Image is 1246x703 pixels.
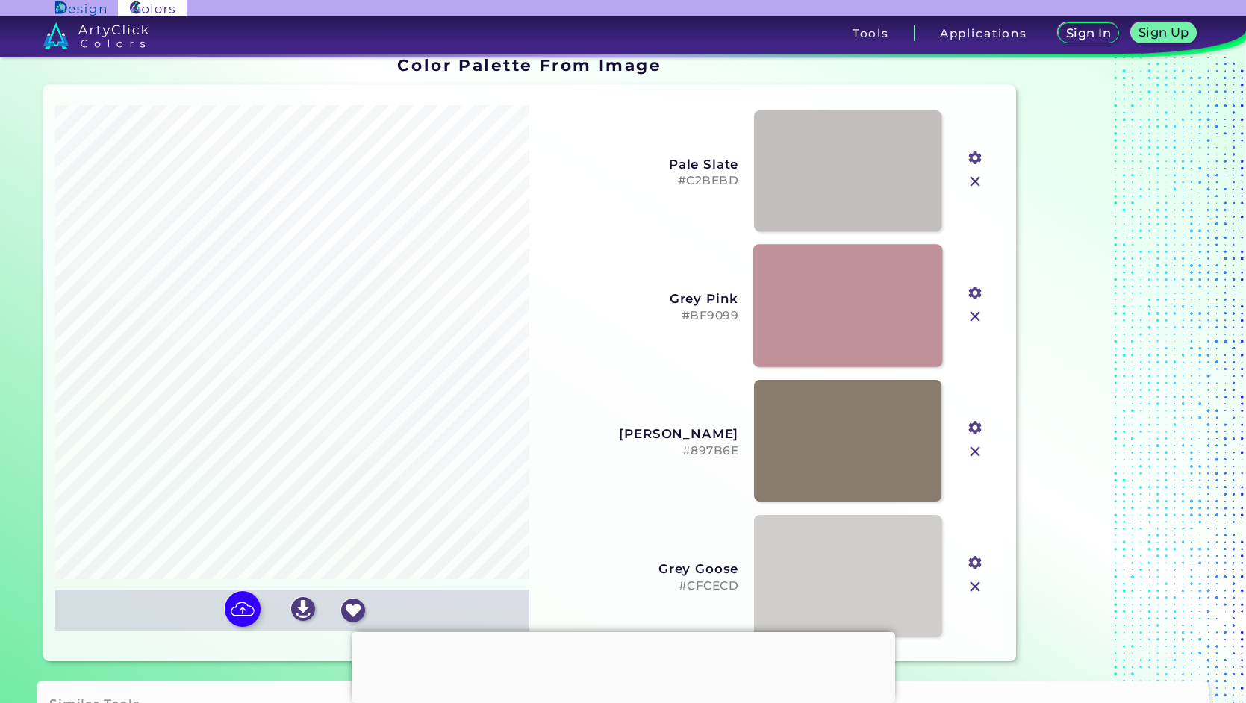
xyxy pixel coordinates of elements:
img: icon_favourite_white.svg [341,599,365,622]
img: logo_artyclick_colors_white.svg [43,22,149,49]
h3: Applications [940,28,1027,39]
h3: Grey Pink [541,291,738,306]
h3: [PERSON_NAME] [541,426,738,441]
img: icon_close.svg [965,577,985,596]
h5: #CFCECD [541,579,738,593]
h3: Pale Slate [541,157,738,172]
h3: Grey Goose [541,561,738,576]
h1: Color Palette From Image [397,54,661,76]
img: icon_close.svg [965,307,985,326]
h5: #C2BEBD [541,174,738,188]
img: icon picture [225,591,261,627]
h3: Tools [853,28,889,39]
iframe: Advertisement [352,632,895,699]
img: ArtyClick Design logo [55,1,105,16]
h5: Sign Up [1138,26,1189,38]
a: Sign In [1058,22,1119,43]
a: Sign Up [1131,22,1197,43]
h5: #BF9099 [541,309,738,323]
h5: #897B6E [541,444,738,458]
iframe: Advertisement [1022,51,1209,667]
h5: Sign In [1066,27,1111,39]
img: icon_close.svg [965,442,985,461]
img: icon_close.svg [965,172,985,191]
img: icon_download_white.svg [291,597,315,621]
